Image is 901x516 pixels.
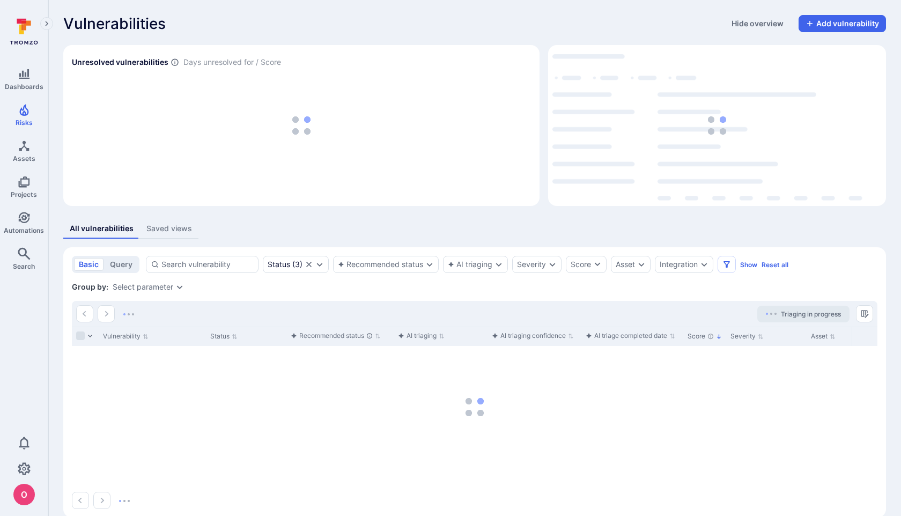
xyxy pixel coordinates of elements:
div: The vulnerability score is based on the parameters defined in the settings [707,333,714,340]
button: Sort by Vulnerability [103,332,149,341]
div: AI triaging confidence [492,330,566,341]
span: Automations [4,226,44,234]
div: Score [571,259,591,270]
button: Clear selection [305,260,313,269]
div: Top integrations by vulnerabilities [548,45,886,206]
span: Risks [16,119,33,127]
span: Group by: [72,282,108,292]
div: ( 3 ) [268,260,302,269]
span: Projects [11,190,37,198]
span: Triaging in progress [781,310,841,318]
button: Sort by Asset [811,332,836,341]
button: Expand navigation menu [40,17,53,30]
button: Reset all [762,261,788,269]
span: Vulnerabilities [63,15,166,32]
p: Sorted by: Highest first [716,331,722,342]
button: Recommended status [338,260,423,269]
button: AI triaging [448,260,492,269]
span: Assets [13,154,35,163]
button: Status(3) [268,260,302,269]
button: Sort by function(){return k.createElement(fN.A,{direction:"row",alignItems:"center",gap:4},k.crea... [586,331,675,340]
div: All vulnerabilities [70,223,134,234]
button: Integration [660,260,698,269]
input: Search vulnerability [161,259,254,270]
button: Filters [718,256,736,273]
img: Loading... [123,313,134,315]
span: Dashboards [5,83,43,91]
div: loading spinner [552,49,882,202]
button: Select parameter [113,283,173,291]
button: Expand dropdown [315,260,324,269]
button: Sort by Severity [730,332,764,341]
i: Expand navigation menu [43,19,50,28]
button: Sort by function(){return k.createElement(fN.A,{direction:"row",alignItems:"center",gap:4},k.crea... [398,331,445,340]
h2: Unresolved vulnerabilities [72,57,168,68]
button: Score [566,256,607,273]
button: Asset [616,260,635,269]
button: Go to the previous page [72,492,89,509]
button: Go to the next page [98,305,115,322]
button: Hide overview [725,15,790,32]
div: grouping parameters [113,283,184,291]
button: Manage columns [856,305,873,322]
span: Search [13,262,35,270]
button: Severity [517,260,546,269]
button: Go to the previous page [76,305,93,322]
button: Expand dropdown [700,260,708,269]
span: Select all rows [76,331,85,340]
div: Status [268,260,290,269]
button: Sort by Score [688,332,722,341]
img: Loading... [766,313,777,315]
div: Saved views [146,223,192,234]
div: AI triage completed date [586,330,667,341]
span: Days unresolved for / Score [183,57,281,68]
button: Go to the next page [93,492,110,509]
span: Number of vulnerabilities in status ‘Open’ ‘Triaged’ and ‘In process’ divided by score and scanne... [171,57,179,68]
button: Add vulnerability [799,15,886,32]
button: Sort by function(){return k.createElement(fN.A,{direction:"row",alignItems:"center",gap:4},k.crea... [291,331,381,340]
button: Expand dropdown [637,260,646,269]
button: Expand dropdown [548,260,557,269]
div: AI triaging [398,330,437,341]
button: Expand dropdown [494,260,503,269]
button: Sort by Status [210,332,238,341]
button: Expand dropdown [425,260,434,269]
div: assets tabs [63,219,886,239]
img: ACg8ocJcCe-YbLxGm5tc0PuNRxmgP8aEm0RBXn6duO8aeMVK9zjHhw=s96-c [13,484,35,505]
button: Show [740,261,757,269]
img: Loading... [708,116,726,135]
button: Sort by function(){return k.createElement(fN.A,{direction:"row",alignItems:"center",gap:4},k.crea... [492,331,574,340]
img: Loading... [119,500,130,502]
button: basic [74,258,104,271]
button: Expand dropdown [175,283,184,291]
div: oleg malkov [13,484,35,505]
div: Recommended status [291,330,373,341]
button: query [105,258,137,271]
